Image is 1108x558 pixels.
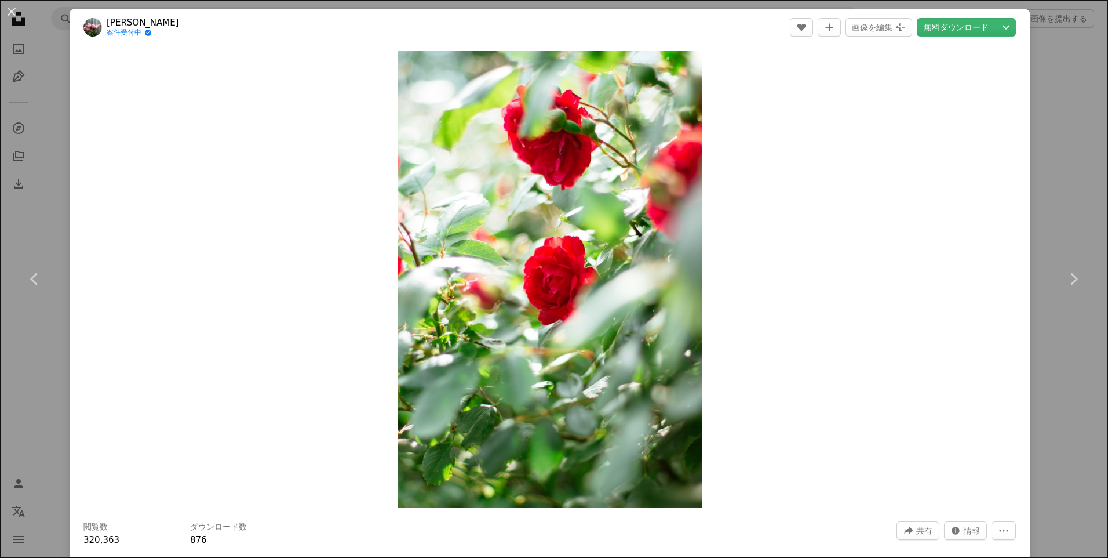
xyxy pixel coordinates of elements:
[1038,223,1108,335] a: 次へ
[790,18,813,37] button: いいね！
[398,51,702,508] button: この画像でズームインする
[107,17,179,28] a: [PERSON_NAME]
[845,18,912,37] button: 画像を編集
[944,521,987,540] button: この画像に関する統計
[190,535,207,545] span: 876
[83,535,119,545] span: 320,363
[964,522,980,539] span: 情報
[818,18,841,37] button: コレクションに追加する
[917,18,996,37] a: 無料ダウンロード
[398,51,702,508] img: 昼間に咲く赤いバラ
[992,521,1016,540] button: その他のアクション
[916,522,932,539] span: 共有
[107,28,179,38] a: 案件受付中
[83,521,108,533] h3: 閲覧数
[996,18,1016,37] button: ダウンロードサイズを選択してください
[83,18,102,37] img: Valeria Boldのプロフィールを見る
[896,521,939,540] button: このビジュアルを共有する
[190,521,247,533] h3: ダウンロード数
